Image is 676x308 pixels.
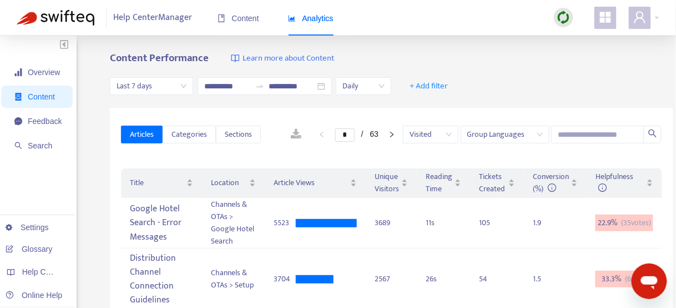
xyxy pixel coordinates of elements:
[313,128,331,141] li: Previous Page
[389,131,395,138] span: right
[14,117,22,125] span: message
[426,273,461,285] div: 26 s
[479,273,501,285] div: 54
[533,273,555,285] div: 1.5
[426,217,461,229] div: 11 s
[6,223,49,232] a: Settings
[274,273,296,285] div: 3704
[218,14,259,23] span: Content
[375,217,408,229] div: 3689
[401,77,456,95] button: + Add filter
[410,126,452,143] span: Visited
[163,126,216,143] button: Categories
[216,126,261,143] button: Sections
[110,49,209,67] b: Content Performance
[633,11,647,24] span: user
[479,171,506,195] span: Tickets Created
[479,217,501,229] div: 105
[130,177,184,189] span: Title
[171,128,207,141] span: Categories
[114,7,193,28] span: Help Center Manager
[202,198,265,249] td: Channels & OTAs > Google Hotel Search
[596,170,633,195] span: Helpfulness
[383,128,401,141] button: right
[335,128,379,141] li: 1/63
[121,168,202,198] th: Title
[17,10,94,26] img: Swifteq
[625,273,652,285] span: ( 6 votes)
[274,177,348,189] span: Article Views
[632,264,667,299] iframe: Botón para iniciar la ventana de mensajería
[410,80,448,93] span: + Add filter
[6,291,62,300] a: Online Help
[255,82,264,91] span: to
[231,52,334,65] a: Learn more about Content
[121,126,163,143] button: Articles
[648,129,657,138] span: search
[557,11,571,24] img: sync.dc5367851b00ba804db3.png
[361,130,364,138] span: /
[28,92,55,101] span: Content
[313,128,331,141] button: left
[366,168,417,198] th: Unique Visitors
[596,215,653,231] div: 22.9 %
[417,168,470,198] th: Reading Time
[14,142,22,150] span: search
[288,14,334,23] span: Analytics
[231,54,240,63] img: image-link
[274,217,296,229] div: 5523
[202,168,265,198] th: Location
[265,168,366,198] th: Article Views
[533,217,555,229] div: 1.9
[596,271,653,287] div: 33.3 %
[470,168,524,198] th: Tickets Created
[375,273,408,285] div: 2567
[130,128,154,141] span: Articles
[426,171,452,195] span: Reading Time
[218,14,225,22] span: book
[225,128,252,141] span: Sections
[14,93,22,101] span: container
[28,117,62,126] span: Feedback
[117,78,186,95] span: Last 7 days
[211,177,247,189] span: Location
[533,170,569,195] span: Conversion (%)
[22,267,68,276] span: Help Centers
[319,131,325,138] span: left
[342,78,385,95] span: Daily
[383,128,401,141] li: Next Page
[6,245,52,254] a: Glossary
[255,82,264,91] span: swap-right
[375,171,399,195] span: Unique Visitors
[288,14,296,22] span: area-chart
[28,68,60,77] span: Overview
[599,11,612,24] span: appstore
[130,200,193,246] div: Google Hotel Search - Error Messages
[467,126,543,143] span: Group Languages
[243,52,334,65] span: Learn more about Content
[28,141,52,150] span: Search
[622,217,652,229] span: ( 35 votes)
[14,68,22,76] span: signal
